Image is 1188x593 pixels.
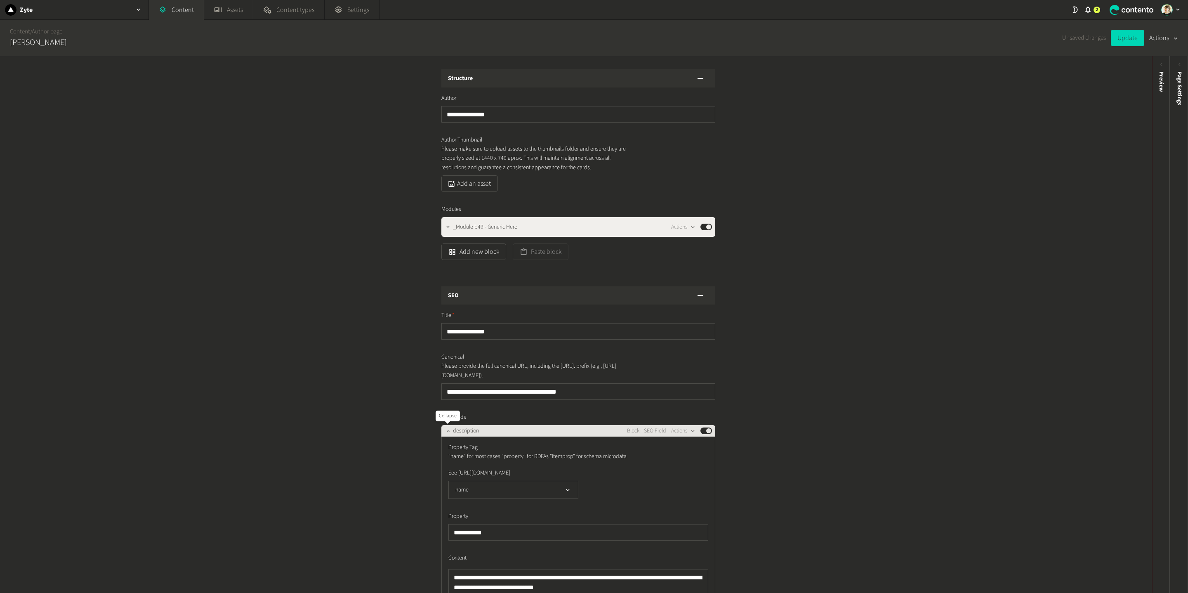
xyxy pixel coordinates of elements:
[513,243,568,260] button: Paste block
[627,427,666,435] span: Block - SEO Field
[671,426,695,436] button: Actions
[436,411,460,421] div: Collapse
[671,222,695,232] button: Actions
[5,4,16,16] img: Zyte
[1062,33,1106,43] span: Unsaved changes
[448,452,636,461] p: "name" for most cases "property" for RDFAs "itemprop" for schema microdata
[1175,71,1184,105] span: Page Settings
[441,205,461,214] span: Modules
[448,481,578,499] button: name
[441,136,482,144] span: Author Thumbnail
[1149,30,1178,46] button: Actions
[10,36,67,49] h2: [PERSON_NAME]
[441,175,498,192] button: Add an asset
[441,243,506,260] button: Add new block
[448,291,459,300] h3: SEO
[448,74,473,83] h3: Structure
[30,27,32,36] span: /
[441,94,456,103] span: Author
[276,5,314,15] span: Content types
[1157,71,1166,92] div: Preview
[32,27,62,36] a: Author page
[1111,30,1144,46] button: Update
[453,223,517,232] span: _Module b49 - Generic Hero
[10,27,30,36] a: Content
[441,353,464,361] span: Canonical
[441,361,629,380] p: Please provide the full canonical URL, including the [URL]. prefix (e.g., [URL][DOMAIN_NAME]).
[441,311,455,320] span: Title
[448,512,468,521] span: Property
[1096,6,1098,14] span: 2
[347,5,369,15] span: Settings
[1161,4,1173,16] img: Linda Giuliano
[20,5,33,15] h2: Zyte
[448,443,478,452] span: Property Tag
[448,468,636,477] p: See [URL][DOMAIN_NAME]
[453,427,479,435] span: description
[448,554,467,562] span: Content
[441,144,629,172] p: Please make sure to upload assets to the thumbnails folder and ensure they are properly sized at ...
